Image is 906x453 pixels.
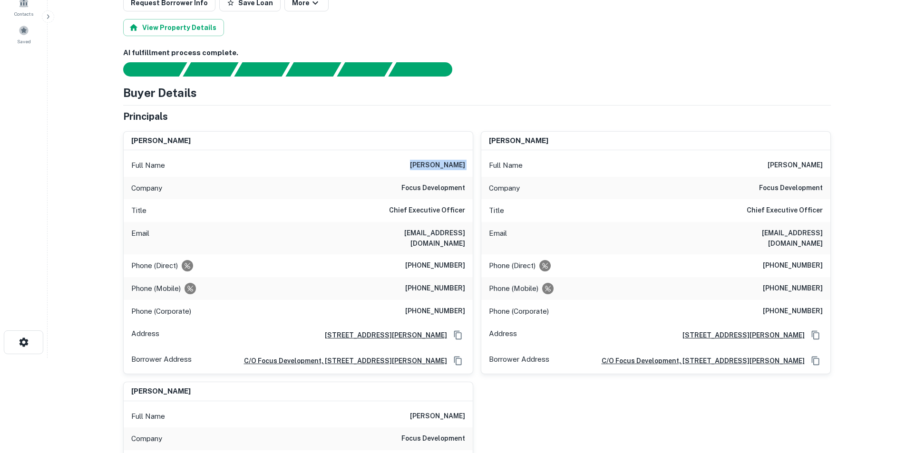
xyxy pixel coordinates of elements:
[405,306,465,317] h6: [PHONE_NUMBER]
[389,62,464,77] div: AI fulfillment process complete.
[709,228,823,249] h6: [EMAIL_ADDRESS][DOMAIN_NAME]
[3,21,45,47] a: Saved
[14,10,33,18] span: Contacts
[401,433,465,444] h6: focus development
[131,260,178,271] p: Phone (Direct)
[489,260,536,271] p: Phone (Direct)
[405,283,465,294] h6: [PHONE_NUMBER]
[539,260,551,271] div: Requests to not be contacted at this number
[675,330,805,340] a: [STREET_ADDRESS][PERSON_NAME]
[451,328,465,342] button: Copy Address
[489,283,538,294] p: Phone (Mobile)
[410,411,465,422] h6: [PERSON_NAME]
[131,433,162,444] p: Company
[131,306,191,317] p: Phone (Corporate)
[351,228,465,249] h6: [EMAIL_ADDRESS][DOMAIN_NAME]
[401,183,465,194] h6: focus development
[183,62,238,77] div: Your request is received and processing...
[131,228,149,249] p: Email
[131,411,165,422] p: Full Name
[234,62,290,77] div: Documents found, AI parsing details...
[131,160,165,171] p: Full Name
[542,283,554,294] div: Requests to not be contacted at this number
[410,160,465,171] h6: [PERSON_NAME]
[131,386,191,397] h6: [PERSON_NAME]
[17,38,31,45] span: Saved
[489,183,520,194] p: Company
[768,160,823,171] h6: [PERSON_NAME]
[123,48,831,58] h6: AI fulfillment process complete.
[182,260,193,271] div: Requests to not be contacted at this number
[489,205,504,216] p: Title
[131,328,159,342] p: Address
[131,205,146,216] p: Title
[131,283,181,294] p: Phone (Mobile)
[131,135,191,146] h6: [PERSON_NAME]
[489,135,548,146] h6: [PERSON_NAME]
[185,283,196,294] div: Requests to not be contacted at this number
[131,354,192,368] p: Borrower Address
[809,354,823,368] button: Copy Address
[747,205,823,216] h6: Chief Executive Officer
[337,62,392,77] div: Principals found, still searching for contact information. This may take time...
[489,328,517,342] p: Address
[594,356,805,366] a: c/o focus development, [STREET_ADDRESS][PERSON_NAME]
[131,183,162,194] p: Company
[317,330,447,340] a: [STREET_ADDRESS][PERSON_NAME]
[489,354,549,368] p: Borrower Address
[236,356,447,366] a: c/o focus development, [STREET_ADDRESS][PERSON_NAME]
[809,328,823,342] button: Copy Address
[763,283,823,294] h6: [PHONE_NUMBER]
[389,205,465,216] h6: Chief Executive Officer
[759,183,823,194] h6: focus development
[123,109,168,124] h5: Principals
[858,377,906,423] iframe: Chat Widget
[451,354,465,368] button: Copy Address
[763,260,823,271] h6: [PHONE_NUMBER]
[123,84,197,101] h4: Buyer Details
[112,62,183,77] div: Sending borrower request to AI...
[405,260,465,271] h6: [PHONE_NUMBER]
[489,160,523,171] p: Full Name
[285,62,341,77] div: Principals found, AI now looking for contact information...
[489,228,507,249] p: Email
[763,306,823,317] h6: [PHONE_NUMBER]
[489,306,549,317] p: Phone (Corporate)
[123,19,224,36] button: View Property Details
